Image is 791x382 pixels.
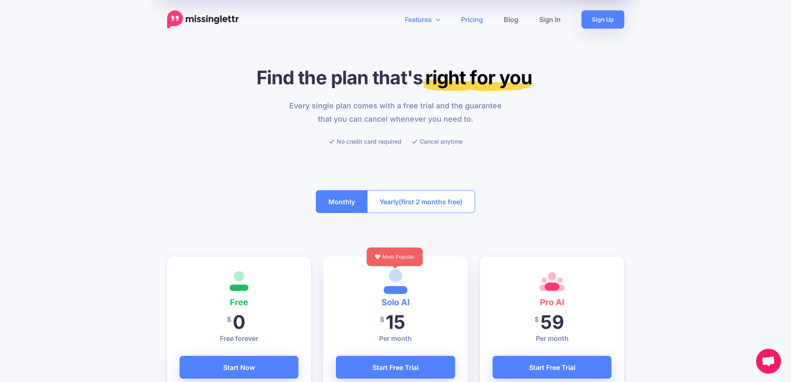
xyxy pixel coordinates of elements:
[167,66,624,89] h1: Find the plan that's
[284,99,507,126] p: Every single plan comes with a free trial and the guarantee that you can cancel whenever you need...
[167,10,239,29] a: Home
[540,311,564,333] span: 59
[336,333,455,343] p: Per month
[367,190,475,213] button: Yearly(first 2 months free)
[756,349,781,374] a: Aprire la chat
[493,296,612,309] h4: Pro AI
[399,195,463,208] span: (first 2 months free)
[423,66,535,91] mark: right for you
[386,311,405,333] span: 15
[227,310,231,329] span: $
[316,190,367,213] button: Monthly
[535,310,539,329] span: $
[451,10,493,29] a: Pricing
[380,310,384,329] span: $
[180,356,299,379] a: Start Now
[180,296,299,309] h4: Free
[529,10,571,29] a: Sign In
[329,136,402,147] li: No credit card required
[493,10,529,29] a: Blog
[336,296,455,309] h4: Solo AI
[367,247,423,266] div: Most Popular
[394,10,451,29] a: Features
[180,333,299,343] p: Free forever
[582,10,624,29] a: Sign Up
[336,356,455,379] a: Start Free Trial
[493,333,612,343] p: Per month
[493,356,612,379] a: Start Free Trial
[180,311,299,333] h2: 0
[412,136,463,147] li: Cancel anytime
